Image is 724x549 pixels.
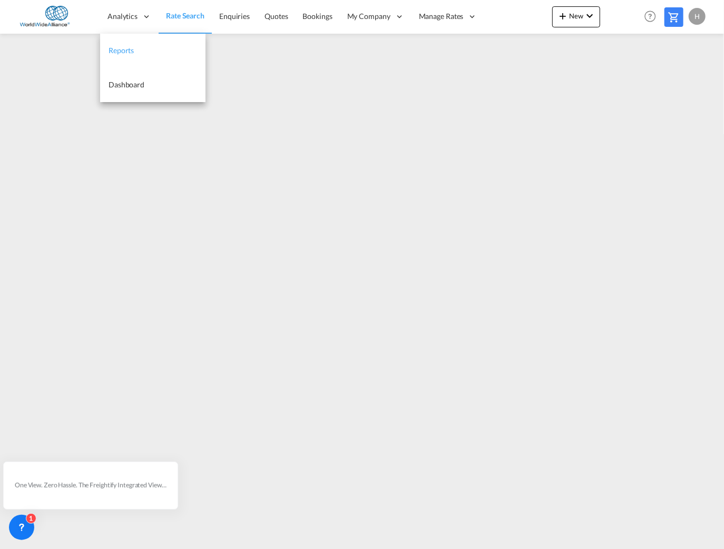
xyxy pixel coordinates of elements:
span: Analytics [107,11,138,22]
div: Help [641,7,664,26]
span: Enquiries [219,12,250,21]
div: H [689,8,706,25]
a: Reports [100,34,206,68]
span: Bookings [303,12,332,21]
span: Dashboard [109,80,144,89]
span: Help [641,7,659,25]
span: Reports [109,46,134,55]
span: My Company [347,11,390,22]
button: icon-plus 400-fgNewicon-chevron-down [552,6,600,27]
span: Rate Search [166,11,204,20]
md-icon: icon-plus 400-fg [556,9,569,22]
span: New [556,12,596,20]
span: Manage Rates [419,11,464,22]
md-icon: icon-chevron-down [583,9,596,22]
a: Dashboard [100,68,206,102]
span: Quotes [265,12,288,21]
img: ccb731808cb111f0a964a961340171cb.png [16,5,87,28]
